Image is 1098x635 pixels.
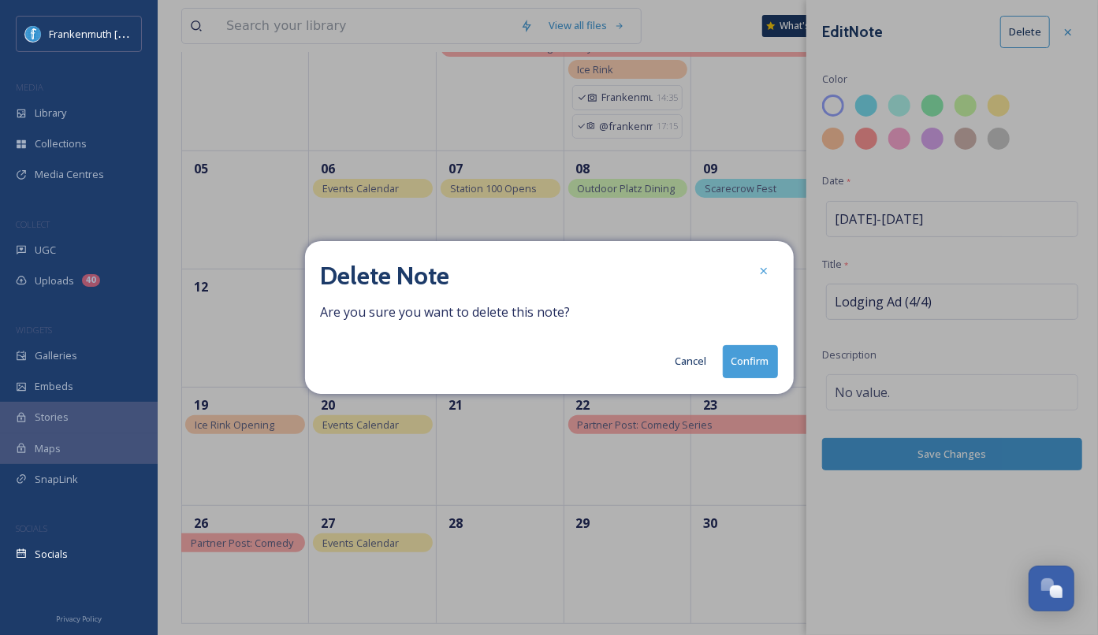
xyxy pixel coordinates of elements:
[35,472,78,487] span: SnapLink
[35,167,104,182] span: Media Centres
[25,26,41,42] img: Social%20Media%20PFP%202025.jpg
[723,345,778,377] button: Confirm
[668,346,715,377] button: Cancel
[56,608,102,627] a: Privacy Policy
[16,522,47,534] span: SOCIALS
[35,441,61,456] span: Maps
[82,274,100,287] div: 40
[35,136,87,151] span: Collections
[321,257,450,295] h2: Delete Note
[35,273,74,288] span: Uploads
[16,218,50,230] span: COLLECT
[35,348,77,363] span: Galleries
[35,106,66,121] span: Library
[35,379,73,394] span: Embeds
[16,81,43,93] span: MEDIA
[35,410,69,425] span: Stories
[35,243,56,258] span: UGC
[321,303,778,321] span: Are you sure you want to delete this note?
[1029,566,1074,611] button: Open Chat
[35,547,68,562] span: Socials
[56,614,102,624] span: Privacy Policy
[16,324,52,336] span: WIDGETS
[49,26,168,41] span: Frankenmuth [US_STATE]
